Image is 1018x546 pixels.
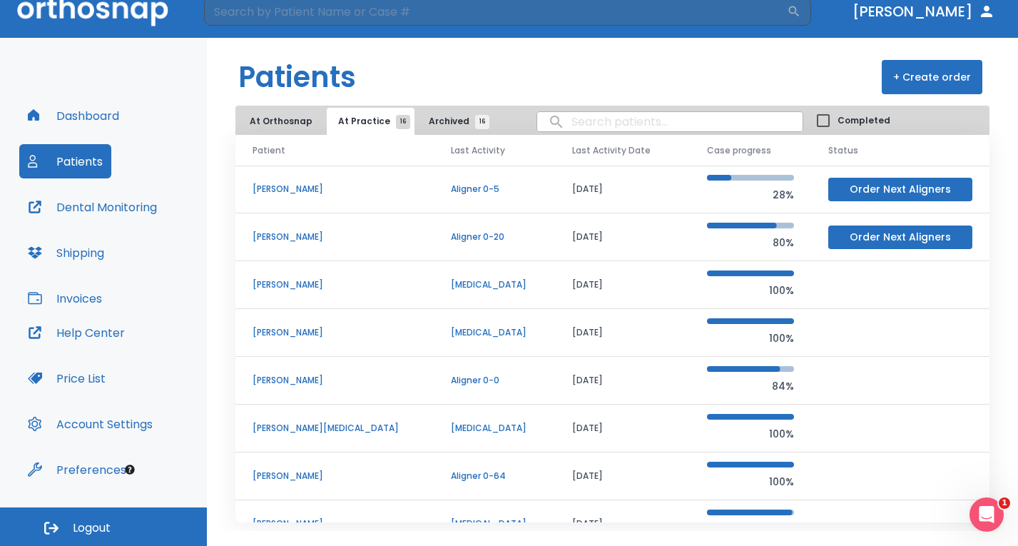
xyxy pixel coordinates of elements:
p: 100% [707,425,794,443]
td: [DATE] [555,453,690,500]
td: [DATE] [555,261,690,309]
p: 84% [707,378,794,395]
td: [DATE] [555,213,690,261]
span: Logout [73,520,111,536]
p: 28% [707,186,794,203]
input: search [537,108,803,136]
button: Account Settings [19,407,161,441]
td: [DATE] [555,166,690,213]
p: [MEDICAL_DATA] [451,278,537,291]
p: [PERSON_NAME] [253,231,417,243]
p: Aligner 0-20 [451,231,537,243]
span: Completed [838,114,890,127]
button: Order Next Aligners [828,226,972,249]
p: 100% [707,282,794,299]
span: Last Activity Date [572,144,651,157]
p: [MEDICAL_DATA] [451,326,537,339]
p: [PERSON_NAME] [253,326,417,339]
span: Archived [429,115,482,128]
button: + Create order [882,60,982,94]
span: Patient [253,144,285,157]
p: 100% [707,330,794,347]
button: Shipping [19,236,113,270]
span: Status [828,144,858,157]
td: [DATE] [555,357,690,405]
p: [MEDICAL_DATA] [451,517,537,530]
span: 1 [999,497,1010,509]
p: [PERSON_NAME][MEDICAL_DATA] [253,422,417,435]
span: Case progress [707,144,771,157]
td: [DATE] [555,309,690,357]
div: Tooltip anchor [123,463,136,476]
button: Price List [19,361,114,395]
h1: Patients [238,56,356,98]
p: [PERSON_NAME] [253,183,417,196]
p: [PERSON_NAME] [253,278,417,291]
span: Last Activity [451,144,505,157]
button: At Orthosnap [238,108,324,135]
button: Dental Monitoring [19,190,166,224]
span: At Practice [338,115,403,128]
p: 80% [707,234,794,251]
p: Aligner 0-0 [451,374,537,387]
button: Dashboard [19,98,128,133]
button: Preferences [19,453,135,487]
td: [DATE] [555,405,690,453]
button: Order Next Aligners [828,178,972,201]
span: 16 [396,115,410,129]
div: tabs [238,108,497,135]
button: Patients [19,144,111,178]
p: 98% [707,521,794,538]
p: [PERSON_NAME] [253,374,417,387]
p: [MEDICAL_DATA] [451,422,537,435]
p: Aligner 0-64 [451,470,537,482]
iframe: Intercom live chat [969,497,1004,532]
p: [PERSON_NAME] [253,517,417,530]
p: Aligner 0-5 [451,183,537,196]
p: 100% [707,473,794,490]
button: Help Center [19,315,133,350]
p: [PERSON_NAME] [253,470,417,482]
span: 16 [475,115,489,129]
button: Invoices [19,281,111,315]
